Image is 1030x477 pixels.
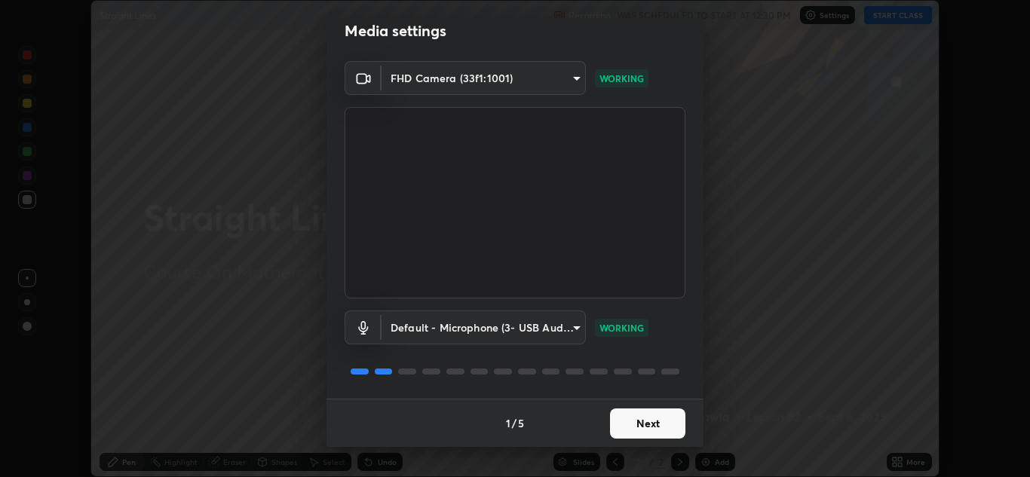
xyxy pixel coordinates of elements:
h4: 1 [506,415,510,431]
h4: 5 [518,415,524,431]
div: FHD Camera (33f1:1001) [382,61,586,95]
h4: / [512,415,517,431]
div: FHD Camera (33f1:1001) [382,310,586,344]
h2: Media settings [345,21,446,41]
p: WORKING [599,72,644,85]
p: WORKING [599,321,644,335]
button: Next [610,408,685,439]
